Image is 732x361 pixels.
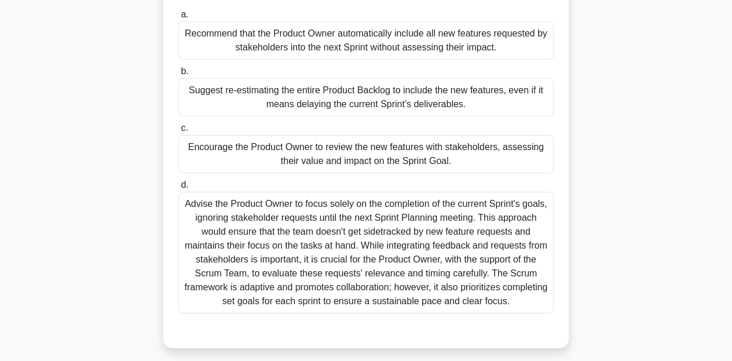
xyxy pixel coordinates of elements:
div: Suggest re-estimating the entire Product Backlog to include the new features, even if it means de... [178,78,554,116]
div: Recommend that the Product Owner automatically include all new features requested by stakeholders... [178,21,554,60]
span: a. [181,9,188,19]
div: Encourage the Product Owner to review the new features with stakeholders, assessing their value a... [178,135,554,173]
span: d. [181,180,188,189]
div: Advise the Product Owner to focus solely on the completion of the current Sprint's goals, ignorin... [178,192,554,313]
span: c. [181,123,188,133]
span: b. [181,66,188,76]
